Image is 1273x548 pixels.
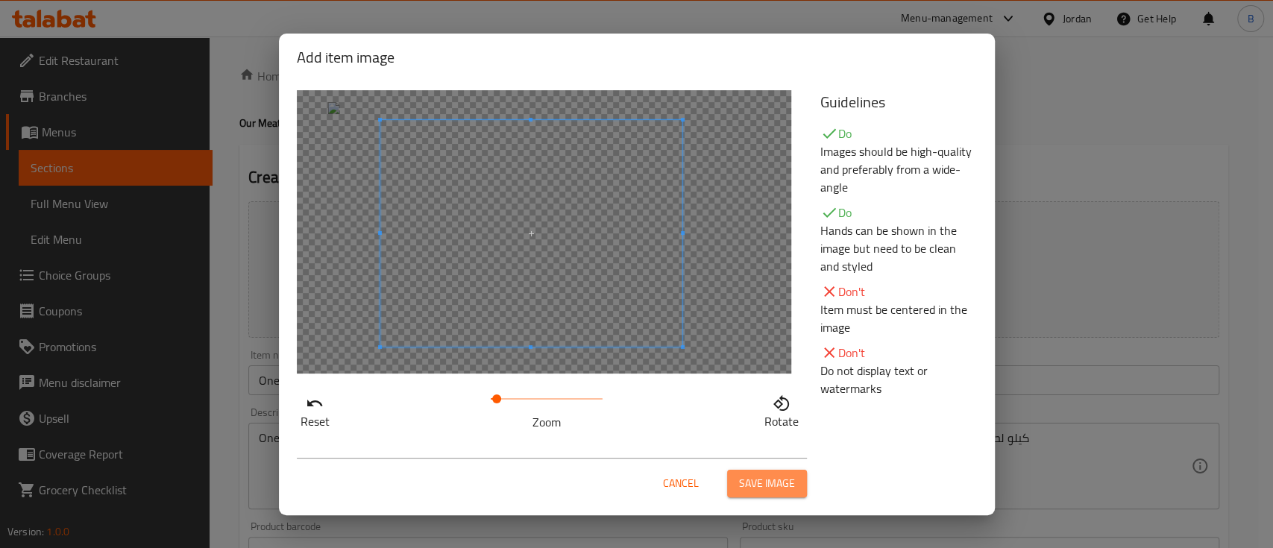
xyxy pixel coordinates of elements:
[820,344,977,362] p: Don't
[820,362,977,397] p: Do not display text or watermarks
[297,391,333,428] button: Reset
[739,474,795,493] span: Save image
[761,391,802,428] button: Rotate
[491,413,603,431] p: Zoom
[820,204,977,221] p: Do
[820,221,977,275] p: Hands can be shown in the image but need to be clean and styled
[663,474,699,493] span: Cancel
[297,45,977,69] h2: Add item image
[764,412,799,430] p: Rotate
[820,142,977,196] p: Images should be high-quality and preferably from a wide-angle
[727,470,807,497] button: Save image
[657,470,705,497] button: Cancel
[820,283,977,300] p: Don't
[301,412,330,430] p: Reset
[820,300,977,336] p: Item must be centered in the image
[820,90,977,114] h5: Guidelines
[820,125,977,142] p: Do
